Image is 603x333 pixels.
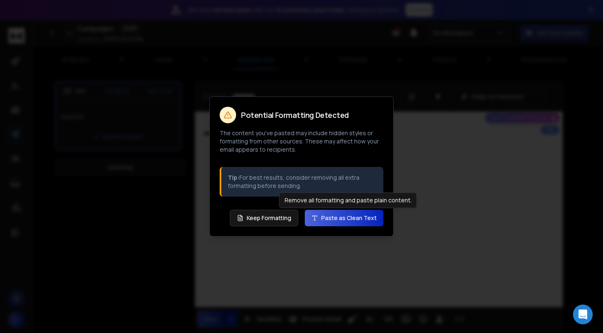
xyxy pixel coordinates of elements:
[220,129,383,154] p: The content you've pasted may include hidden styles or formatting from other sources. These may a...
[228,174,239,181] strong: Tip:
[230,210,298,226] button: Keep Formatting
[228,174,377,190] p: For best results, consider removing all extra formatting before sending.
[241,111,349,119] h2: Potential Formatting Detected
[279,192,417,208] div: Remove all formatting and paste plain content.
[305,210,383,226] button: Paste as Clean Text
[573,305,593,324] div: Open Intercom Messenger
